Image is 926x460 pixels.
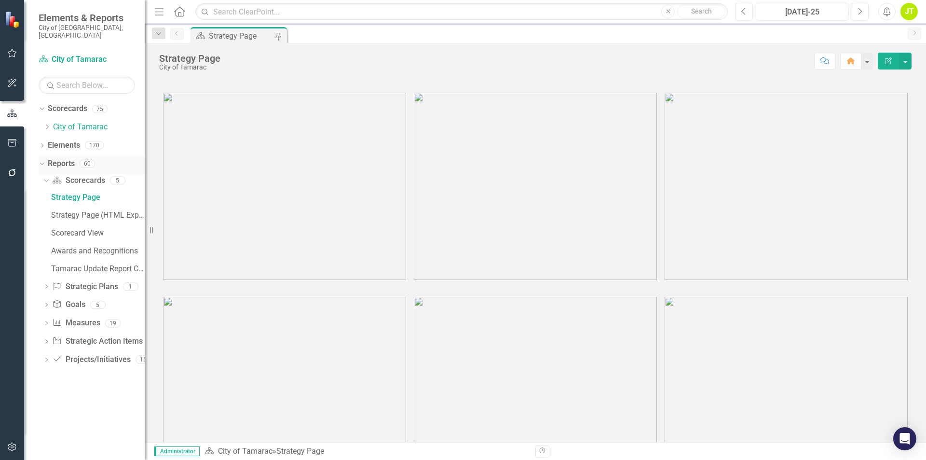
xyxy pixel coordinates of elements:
div: Open Intercom Messenger [893,427,916,450]
div: » [204,446,528,457]
img: tamarac3%20v3.png [665,93,908,280]
a: City of Tamarac [39,54,135,65]
div: Strategy Page (HTML Export) [51,211,145,220]
a: Strategy Page (HTML Export) [49,208,145,223]
div: Strategy Page [276,446,324,456]
div: 5 [90,301,106,309]
a: City of Tamarac [53,122,145,133]
a: Strategic Plans [52,281,118,293]
a: Strategy Page [49,190,145,205]
a: Reports [48,158,75,169]
a: Scorecards [52,175,105,186]
input: Search ClearPoint... [195,3,728,20]
span: Elements & Reports [39,12,135,24]
div: City of Tamarac [159,64,220,71]
div: Strategy Page [51,193,145,202]
a: Awards and Recognitions [49,243,145,259]
a: Goals [52,299,85,310]
img: ClearPoint Strategy [5,11,22,28]
div: Awards and Recognitions [51,247,145,255]
div: 170 [85,141,104,150]
div: Tamarac Update Report Cover Page [51,265,145,273]
a: Scorecard View [49,225,145,241]
div: [DATE]-25 [759,6,845,18]
div: Scorecard View [51,229,145,237]
a: City of Tamarac [218,446,272,456]
button: JT [900,3,918,20]
a: Scorecards [48,103,87,114]
span: Search [691,7,712,15]
button: [DATE]-25 [756,3,848,20]
div: 5 [110,176,125,184]
a: Elements [48,140,80,151]
button: Search [677,5,725,18]
div: Strategy Page [209,30,272,42]
div: 75 [92,105,108,113]
div: 1 [123,282,138,291]
a: Projects/Initiatives [52,354,130,365]
a: Measures [52,318,100,329]
a: Strategic Action Items [52,336,142,347]
div: 60 [80,160,95,168]
img: tamarac1%20v3.png [163,93,406,280]
input: Search Below... [39,77,135,94]
img: tamarac2%20v3.png [414,93,657,280]
div: 15 [136,356,151,364]
span: Administrator [154,446,200,456]
a: Tamarac Update Report Cover Page [49,261,145,277]
small: City of [GEOGRAPHIC_DATA], [GEOGRAPHIC_DATA] [39,24,135,40]
div: Strategy Page [159,53,220,64]
div: 19 [105,319,121,327]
